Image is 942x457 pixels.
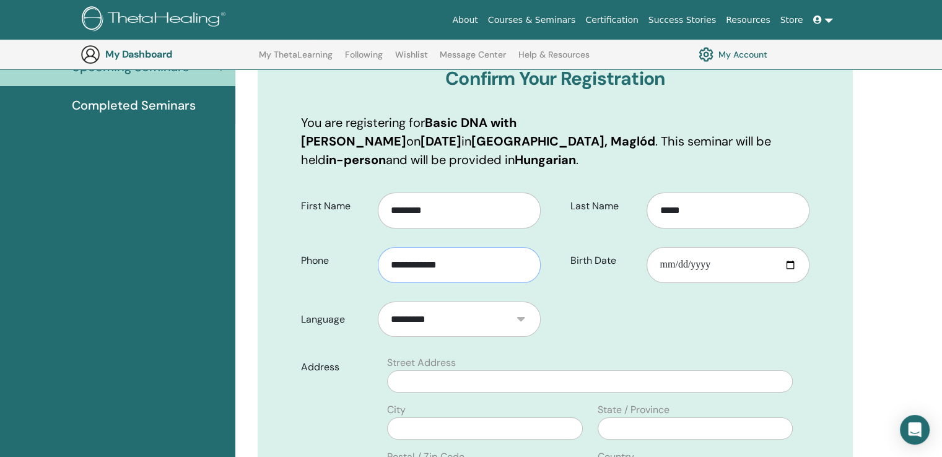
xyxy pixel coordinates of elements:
[387,355,456,370] label: Street Address
[72,96,196,115] span: Completed Seminars
[292,194,378,218] label: First Name
[561,249,647,272] label: Birth Date
[301,113,809,169] p: You are registering for on in . This seminar will be held and will be provided in .
[387,403,406,417] label: City
[326,152,386,168] b: in-person
[259,50,333,69] a: My ThetaLearning
[301,115,517,149] b: Basic DNA with [PERSON_NAME]
[447,9,482,32] a: About
[598,403,669,417] label: State / Province
[518,50,590,69] a: Help & Resources
[440,50,506,69] a: Message Center
[515,152,576,168] b: Hungarian
[292,308,378,331] label: Language
[82,6,230,34] img: logo.png
[643,9,721,32] a: Success Stories
[292,249,378,272] label: Phone
[900,415,930,445] div: Open Intercom Messenger
[699,44,713,65] img: cog.svg
[561,194,647,218] label: Last Name
[105,48,229,60] h3: My Dashboard
[345,50,383,69] a: Following
[395,50,428,69] a: Wishlist
[471,133,655,149] b: [GEOGRAPHIC_DATA], Maglód
[81,45,100,64] img: generic-user-icon.jpg
[775,9,808,32] a: Store
[421,133,461,149] b: [DATE]
[292,355,380,379] label: Address
[301,67,809,90] h3: Confirm Your Registration
[483,9,581,32] a: Courses & Seminars
[721,9,775,32] a: Resources
[699,44,767,65] a: My Account
[580,9,643,32] a: Certification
